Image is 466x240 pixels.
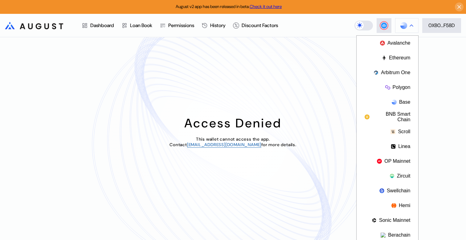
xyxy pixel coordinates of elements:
[390,174,394,178] img: chain logo
[184,115,282,131] div: Access Denied
[357,110,418,124] button: BNB Smart Chain
[400,22,407,29] img: chain logo
[357,50,418,65] button: Ethereum
[392,100,397,105] img: chain logo
[78,14,118,37] a: Dashboard
[377,159,382,164] img: chain logo
[250,4,282,9] a: Check it out here
[198,14,229,37] a: History
[357,124,418,139] button: Scroll
[428,22,455,29] div: 0XB0...F58D
[380,41,385,46] img: chain logo
[391,203,396,208] img: chain logo
[176,4,282,9] span: August v2 app has been released in beta.
[379,188,384,193] img: chain logo
[357,65,418,80] button: Arbitrum One
[357,169,418,183] button: Zircuit
[357,213,418,228] button: Sonic Mainnet
[90,22,114,29] div: Dashboard
[357,80,418,95] button: Polygon
[372,218,377,223] img: chain logo
[170,136,296,147] span: This wallet cannot access the app. Contact for more details.
[422,18,461,33] button: 0XB0...F58D
[242,22,278,29] div: Discount Factors
[130,22,152,29] div: Loan Book
[156,14,198,37] a: Permissions
[381,233,386,238] img: chain logo
[382,55,386,60] img: chain logo
[374,70,378,75] img: chain logo
[385,85,390,90] img: chain logo
[187,142,261,148] a: [EMAIL_ADDRESS][DOMAIN_NAME]
[168,22,194,29] div: Permissions
[118,14,156,37] a: Loan Book
[357,154,418,169] button: OP Mainnet
[357,198,418,213] button: Hemi
[357,139,418,154] button: Linea
[390,129,395,134] img: chain logo
[365,114,370,119] img: chain logo
[210,22,226,29] div: History
[357,95,418,110] button: Base
[229,14,282,37] a: Discount Factors
[357,183,418,198] button: Swellchain
[357,36,418,50] button: Avalanche
[395,18,419,33] button: chain logo
[391,144,396,149] img: chain logo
